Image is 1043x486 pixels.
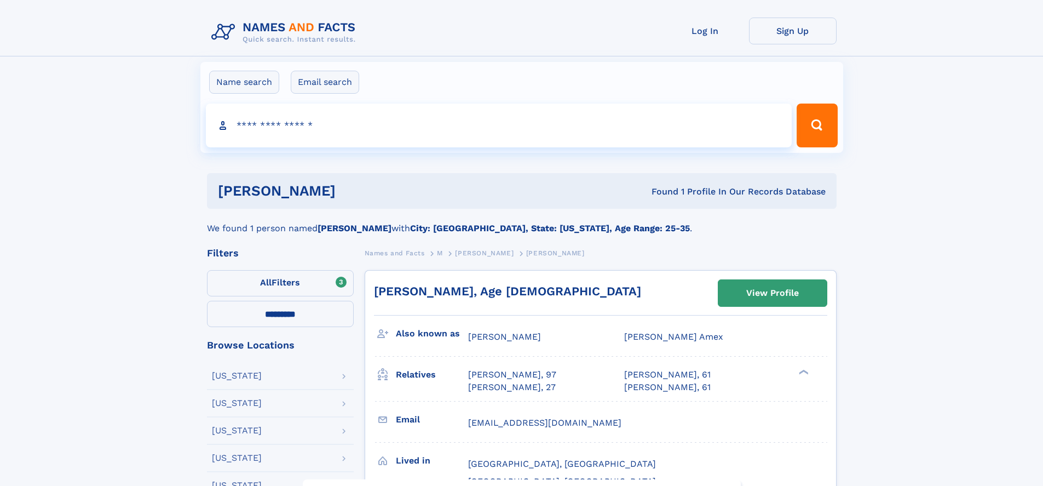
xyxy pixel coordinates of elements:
[207,18,365,47] img: Logo Names and Facts
[797,104,837,147] button: Search Button
[455,249,514,257] span: [PERSON_NAME]
[212,454,262,462] div: [US_STATE]
[718,280,827,306] a: View Profile
[624,369,711,381] a: [PERSON_NAME], 61
[218,184,494,198] h1: [PERSON_NAME]
[624,331,723,342] span: [PERSON_NAME] Amex
[796,369,809,376] div: ❯
[207,270,354,296] label: Filters
[468,459,656,469] span: [GEOGRAPHIC_DATA], [GEOGRAPHIC_DATA]
[526,249,585,257] span: [PERSON_NAME]
[437,246,443,260] a: M
[455,246,514,260] a: [PERSON_NAME]
[209,71,279,94] label: Name search
[661,18,749,44] a: Log In
[468,418,621,428] span: [EMAIL_ADDRESS][DOMAIN_NAME]
[212,399,262,408] div: [US_STATE]
[396,451,468,470] h3: Lived in
[468,369,556,381] a: [PERSON_NAME], 97
[212,426,262,435] div: [US_STATE]
[212,371,262,380] div: [US_STATE]
[396,365,468,384] h3: Relatives
[624,381,711,393] a: [PERSON_NAME], 61
[468,381,556,393] a: [PERSON_NAME], 27
[437,249,443,257] span: M
[468,331,541,342] span: [PERSON_NAME]
[207,209,837,235] div: We found 1 person named with .
[396,410,468,429] h3: Email
[365,246,425,260] a: Names and Facts
[493,186,826,198] div: Found 1 Profile In Our Records Database
[746,281,799,306] div: View Profile
[207,340,354,350] div: Browse Locations
[374,284,641,298] a: [PERSON_NAME], Age [DEMOGRAPHIC_DATA]
[410,223,690,233] b: City: [GEOGRAPHIC_DATA], State: [US_STATE], Age Range: 25-35
[207,248,354,258] div: Filters
[206,104,792,147] input: search input
[318,223,391,233] b: [PERSON_NAME]
[749,18,837,44] a: Sign Up
[396,324,468,343] h3: Also known as
[291,71,359,94] label: Email search
[260,277,272,288] span: All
